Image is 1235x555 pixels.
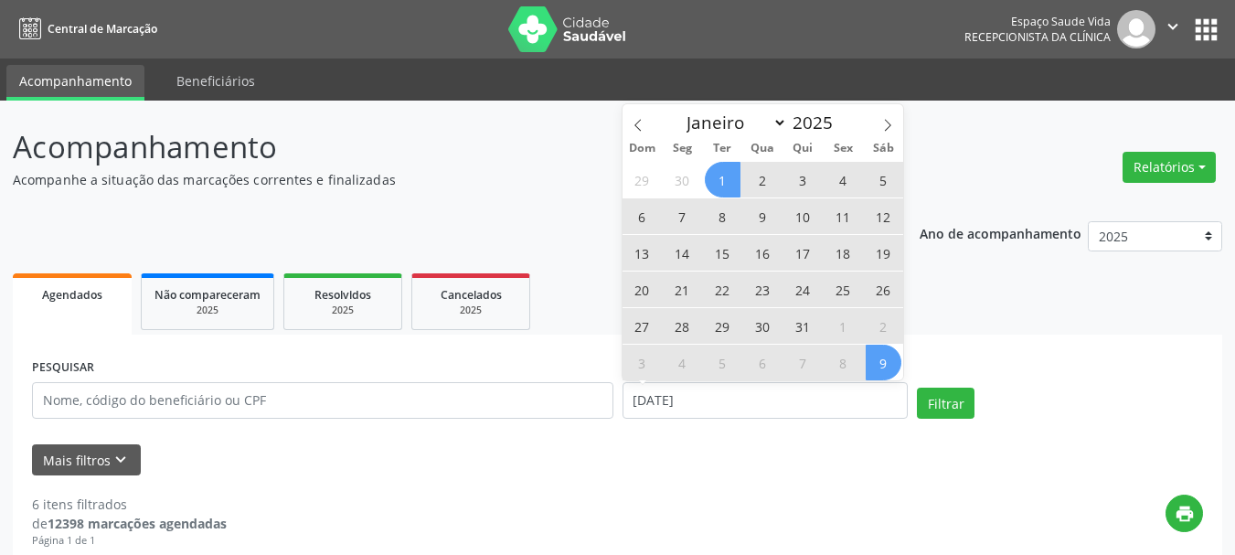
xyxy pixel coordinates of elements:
[917,388,974,419] button: Filtrar
[665,198,700,234] span: Julho 7, 2025
[866,272,901,307] span: Julho 26, 2025
[823,143,863,155] span: Sex
[825,162,861,197] span: Julho 4, 2025
[111,450,131,470] i: keyboard_arrow_down
[783,143,823,155] span: Qui
[624,308,660,344] span: Julho 27, 2025
[1117,10,1155,48] img: img
[785,198,821,234] span: Julho 10, 2025
[785,235,821,271] span: Julho 17, 2025
[866,235,901,271] span: Julho 19, 2025
[745,345,781,380] span: Agosto 6, 2025
[665,235,700,271] span: Julho 14, 2025
[866,198,901,234] span: Julho 12, 2025
[785,308,821,344] span: Julho 31, 2025
[164,65,268,97] a: Beneficiários
[624,198,660,234] span: Julho 6, 2025
[705,235,740,271] span: Julho 15, 2025
[964,14,1111,29] div: Espaço Saude Vida
[624,345,660,380] span: Agosto 3, 2025
[32,354,94,382] label: PESQUISAR
[1123,152,1216,183] button: Relatórios
[13,124,859,170] p: Acompanhamento
[705,272,740,307] span: Julho 22, 2025
[154,287,261,303] span: Não compareceram
[32,533,227,549] div: Página 1 de 1
[624,162,660,197] span: Junho 29, 2025
[154,304,261,317] div: 2025
[825,272,861,307] span: Julho 25, 2025
[441,287,502,303] span: Cancelados
[678,110,788,135] select: Month
[1166,495,1203,532] button: print
[623,143,663,155] span: Dom
[785,272,821,307] span: Julho 24, 2025
[1163,16,1183,37] i: 
[787,111,847,134] input: Year
[665,272,700,307] span: Julho 21, 2025
[863,143,903,155] span: Sáb
[13,14,157,44] a: Central de Marcação
[705,198,740,234] span: Julho 8, 2025
[705,162,740,197] span: Julho 1, 2025
[48,515,227,532] strong: 12398 marcações agendadas
[825,345,861,380] span: Agosto 8, 2025
[742,143,783,155] span: Qua
[32,514,227,533] div: de
[623,382,909,419] input: Selecione um intervalo
[297,304,389,317] div: 2025
[964,29,1111,45] span: Recepcionista da clínica
[662,143,702,155] span: Seg
[745,198,781,234] span: Julho 9, 2025
[866,308,901,344] span: Agosto 2, 2025
[785,162,821,197] span: Julho 3, 2025
[1175,504,1195,524] i: print
[745,272,781,307] span: Julho 23, 2025
[866,345,901,380] span: Agosto 9, 2025
[665,345,700,380] span: Agosto 4, 2025
[745,235,781,271] span: Julho 16, 2025
[32,495,227,514] div: 6 itens filtrados
[32,444,141,476] button: Mais filtroskeyboard_arrow_down
[1155,10,1190,48] button: 
[32,382,613,419] input: Nome, código do beneficiário ou CPF
[785,345,821,380] span: Agosto 7, 2025
[705,308,740,344] span: Julho 29, 2025
[825,308,861,344] span: Agosto 1, 2025
[6,65,144,101] a: Acompanhamento
[42,287,102,303] span: Agendados
[665,162,700,197] span: Junho 30, 2025
[1190,14,1222,46] button: apps
[866,162,901,197] span: Julho 5, 2025
[825,198,861,234] span: Julho 11, 2025
[825,235,861,271] span: Julho 18, 2025
[745,308,781,344] span: Julho 30, 2025
[745,162,781,197] span: Julho 2, 2025
[665,308,700,344] span: Julho 28, 2025
[705,345,740,380] span: Agosto 5, 2025
[920,221,1081,244] p: Ano de acompanhamento
[48,21,157,37] span: Central de Marcação
[314,287,371,303] span: Resolvidos
[702,143,742,155] span: Ter
[425,304,516,317] div: 2025
[624,272,660,307] span: Julho 20, 2025
[624,235,660,271] span: Julho 13, 2025
[13,170,859,189] p: Acompanhe a situação das marcações correntes e finalizadas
